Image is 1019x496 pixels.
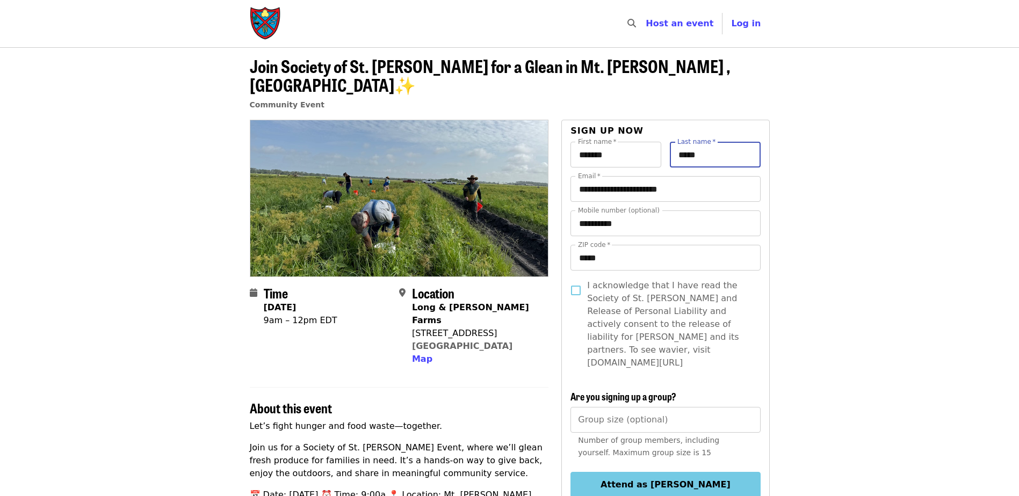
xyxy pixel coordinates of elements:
[264,302,297,312] strong: [DATE]
[578,207,660,214] label: Mobile number (optional)
[578,173,601,179] label: Email
[250,288,257,298] i: calendar icon
[646,18,713,28] a: Host an event
[570,142,661,167] input: First name
[250,441,549,480] p: Join us for a Society of St. [PERSON_NAME] Event, where we’ll glean fresh produce for families in...
[264,314,337,327] div: 9am – 12pm EDT
[670,142,761,167] input: Last name
[412,354,432,364] span: Map
[250,420,549,433] p: Let’s fight hunger and food waste—together.
[250,6,282,41] img: Society of St. Andrew - Home
[250,53,731,97] span: Join Society of St. [PERSON_NAME] for a Glean in Mt. [PERSON_NAME] , [GEOGRAPHIC_DATA]✨
[570,389,676,403] span: Are you signing up a group?
[399,288,406,298] i: map-marker-alt icon
[412,302,529,325] strong: Long & [PERSON_NAME] Farms
[412,327,540,340] div: [STREET_ADDRESS]
[570,126,644,136] span: Sign up now
[731,18,761,28] span: Log in
[587,279,751,369] span: I acknowledge that I have read the Society of St. [PERSON_NAME] and Release of Personal Liability...
[412,341,512,351] a: [GEOGRAPHIC_DATA]
[264,283,288,302] span: Time
[412,353,432,366] button: Map
[578,138,617,145] label: First name
[627,18,636,28] i: search icon
[677,138,716,145] label: Last name
[570,407,760,433] input: [object Object]
[642,11,651,37] input: Search
[570,245,760,271] input: ZIP code
[250,398,332,417] span: About this event
[412,283,454,302] span: Location
[578,242,610,248] label: ZIP code
[578,436,719,457] span: Number of group members, including yourself. Maximum group size is 15
[250,120,548,276] img: Join Society of St. Andrew for a Glean in Mt. Dora , FL✨ organized by Society of St. Andrew
[722,13,769,34] button: Log in
[250,100,324,109] a: Community Event
[570,210,760,236] input: Mobile number (optional)
[570,176,760,202] input: Email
